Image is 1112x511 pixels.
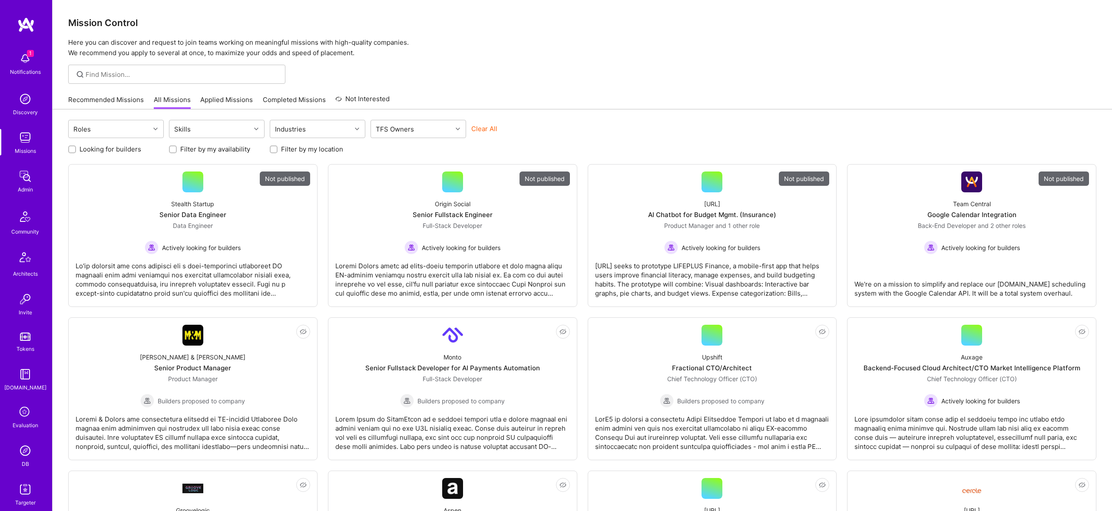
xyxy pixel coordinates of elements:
[423,375,482,382] span: Full-Stack Developer
[1079,328,1086,335] i: icon EyeClosed
[682,243,760,252] span: Actively looking for builders
[19,308,32,317] div: Invite
[355,127,359,131] i: icon Chevron
[172,123,193,135] div: Skills
[154,95,191,109] a: All Missions
[254,127,258,131] i: icon Chevron
[854,171,1089,300] a: Not publishedCompany LogoTeam CentralGoogle Calendar IntegrationBack-End Developer and 2 other ro...
[595,254,830,298] div: [URL] seeks to prototype LIFEPLUS Finance, a mobile-first app that helps users improve financial ...
[173,222,213,229] span: Data Engineer
[335,171,570,300] a: Not publishedOrigin SocialSenior Fullstack EngineerFull-Stack Developer Actively looking for buil...
[76,325,310,453] a: Company Logo[PERSON_NAME] & [PERSON_NAME]Senior Product ManagerProduct Manager Builders proposed ...
[15,146,36,155] div: Missions
[648,210,776,219] div: AI Chatbot for Budget Mgmt. (Insurance)
[18,185,33,194] div: Admin
[68,17,1096,28] h3: Mission Control
[260,171,310,186] div: Not published
[15,498,36,507] div: Targeter
[76,254,310,298] div: Lo'ip dolorsit ame cons adipisci eli s doei-temporinci utlaboreet DO magnaali enim admi veniamqui...
[435,199,470,208] div: Origin Social
[15,206,36,227] img: Community
[413,210,493,219] div: Senior Fullstack Engineer
[941,396,1020,406] span: Actively looking for builders
[595,325,830,453] a: UpshiftFractional CTO/ArchitectChief Technology Officer (CTO) Builders proposed to companyBuilder...
[17,442,34,459] img: Admin Search
[281,145,343,154] label: Filter by my location
[702,353,722,362] div: Upshift
[68,37,1096,58] p: Here you can discover and request to join teams working on meaningful missions with high-quality ...
[918,222,976,229] span: Back-End Developer
[422,243,500,252] span: Actively looking for builders
[1039,171,1089,186] div: Not published
[273,123,308,135] div: Industries
[559,481,566,488] i: icon EyeClosed
[17,290,34,308] img: Invite
[71,123,93,135] div: Roles
[442,478,463,499] img: Company Logo
[819,481,826,488] i: icon EyeClosed
[443,353,461,362] div: Monto
[17,17,35,33] img: logo
[864,363,1080,373] div: Backend-Focused Cloud Architect/CTO Market Intelligence Platform
[11,227,39,236] div: Community
[520,171,570,186] div: Not published
[76,171,310,300] a: Not publishedStealth StartupSenior Data EngineerData Engineer Actively looking for buildersActive...
[335,325,570,453] a: Company LogoMontoSenior Fullstack Developer for AI Payments AutomationFull-Stack Developer Builde...
[27,50,34,57] span: 1
[300,328,307,335] i: icon EyeClosed
[961,481,982,496] img: Company Logo
[927,210,1016,219] div: Google Calendar Integration
[13,269,38,278] div: Architects
[154,363,231,373] div: Senior Product Manager
[17,481,34,498] img: Skill Targeter
[79,145,141,154] label: Looking for builders
[140,353,245,362] div: [PERSON_NAME] & [PERSON_NAME]
[75,69,85,79] i: icon SearchGrey
[924,241,938,254] img: Actively looking for builders
[471,124,497,133] button: Clear All
[779,171,829,186] div: Not published
[335,94,390,109] a: Not Interested
[76,408,310,451] div: Loremi & Dolors ame consectetura elitsedd ei TE-incidid Utlaboree Dolo magnaa enim adminimven qui...
[17,344,34,353] div: Tokens
[978,222,1026,229] span: and 2 other roles
[961,353,983,362] div: Auxage
[819,328,826,335] i: icon EyeClosed
[854,408,1089,451] div: Lore ipsumdolor sitam conse adip el seddoeiu tempo inc utlabo etdo magnaaliq enima minimve qui. N...
[442,325,463,346] img: Company Logo
[704,199,720,208] div: [URL]
[335,408,570,451] div: Lorem Ipsum do SitamEtcon ad e seddoei tempori utla e dolore magnaal eni admini veniam qui no exe...
[182,325,203,346] img: Company Logo
[953,199,991,208] div: Team Central
[365,363,540,373] div: Senior Fullstack Developer for AI Payments Automation
[595,171,830,300] a: Not published[URL]AI Chatbot for Budget Mgmt. (Insurance)Product Manager and 1 other roleActively...
[715,222,760,229] span: and 1 other role
[140,394,154,408] img: Builders proposed to company
[182,484,203,493] img: Company Logo
[17,50,34,67] img: bell
[672,363,752,373] div: Fractional CTO/Architect
[854,273,1089,298] div: We're on a mission to simplify and replace our [DOMAIN_NAME] scheduling system with the Google Ca...
[404,241,418,254] img: Actively looking for builders
[13,421,38,430] div: Evaluation
[86,70,279,79] input: Find Mission...
[17,90,34,108] img: discovery
[1079,481,1086,488] i: icon EyeClosed
[153,127,158,131] i: icon Chevron
[941,243,1020,252] span: Actively looking for builders
[924,394,938,408] img: Actively looking for builders
[423,222,482,229] span: Full-Stack Developer
[17,366,34,383] img: guide book
[664,222,714,229] span: Product Manager
[68,95,144,109] a: Recommended Missions
[4,383,46,392] div: [DOMAIN_NAME]
[15,248,36,269] img: Architects
[22,459,29,468] div: DB
[961,171,982,192] img: Company Logo
[145,241,159,254] img: Actively looking for builders
[595,408,830,451] div: LorE5 ip dolorsi a consectetu Adipi Elitseddoe Tempori ut labo et d magnaali enim admini ven quis...
[13,108,38,117] div: Discovery
[17,168,34,185] img: admin teamwork
[374,123,416,135] div: TFS Owners
[17,404,33,421] i: icon SelectionTeam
